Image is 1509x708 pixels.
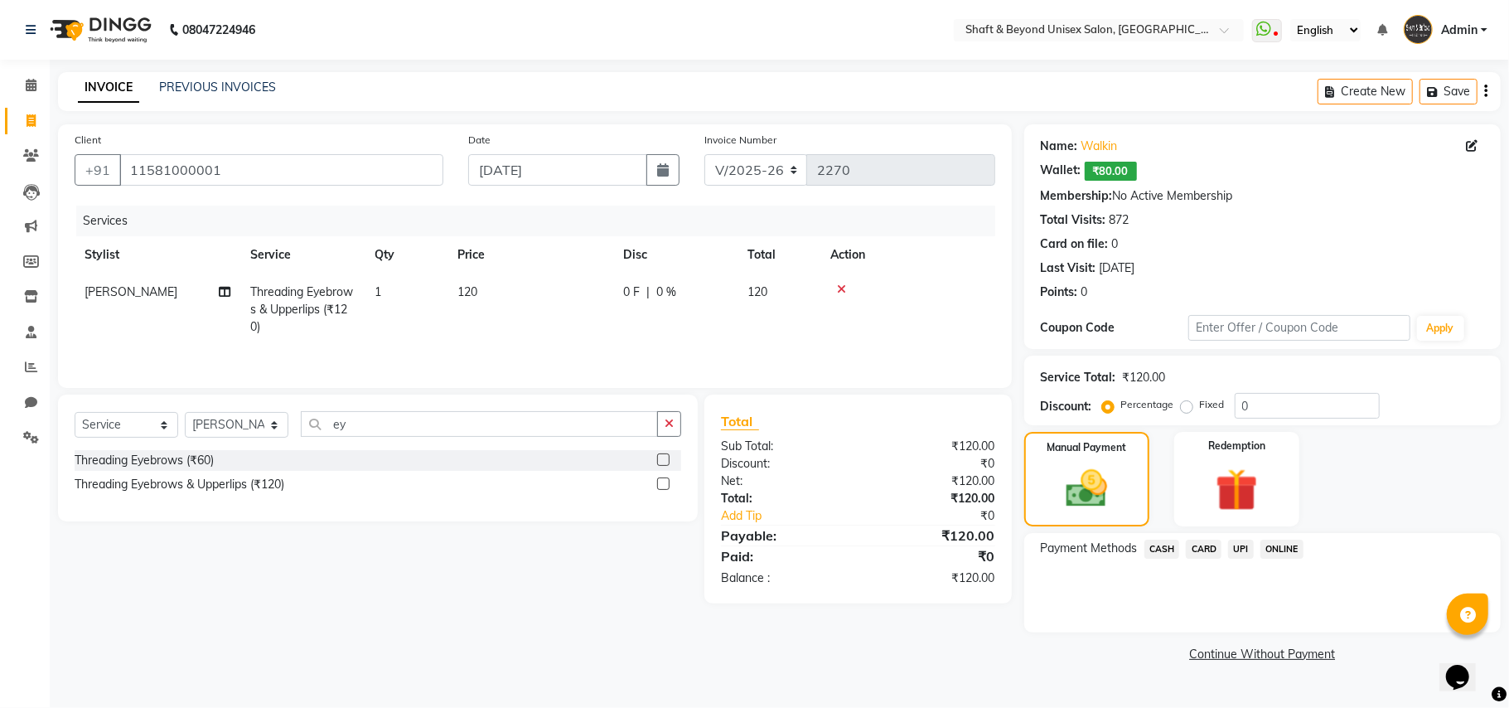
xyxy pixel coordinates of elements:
[1041,187,1113,205] div: Membership:
[76,206,1008,236] div: Services
[1318,79,1413,104] button: Create New
[42,7,156,53] img: logo
[709,473,858,490] div: Net:
[709,507,883,525] a: Add Tip
[1208,439,1265,453] label: Redemption
[1404,15,1433,44] img: Admin
[1053,465,1120,512] img: _cash.svg
[709,438,858,455] div: Sub Total:
[858,438,1007,455] div: ₹120.00
[656,284,676,301] span: 0 %
[250,284,353,334] span: Threading Eyebrows & Upperlips (₹120)
[1081,138,1118,155] a: Walkin
[883,507,1007,525] div: ₹0
[709,455,858,473] div: Discount:
[858,473,1007,490] div: ₹120.00
[721,413,759,430] span: Total
[858,455,1007,473] div: ₹0
[747,284,767,299] span: 120
[301,411,658,437] input: Search or Scan
[119,154,443,186] input: Search by Name/Mobile/Email/Code
[646,284,650,301] span: |
[1186,540,1221,559] span: CARD
[1041,138,1078,155] div: Name:
[858,546,1007,566] div: ₹0
[85,284,177,299] span: [PERSON_NAME]
[375,284,381,299] span: 1
[858,526,1007,546] div: ₹120.00
[1041,211,1106,229] div: Total Visits:
[858,490,1007,507] div: ₹120.00
[1110,211,1129,229] div: 872
[1420,79,1478,104] button: Save
[858,570,1007,587] div: ₹120.00
[704,133,776,148] label: Invoice Number
[1041,187,1484,205] div: No Active Membership
[457,284,477,299] span: 120
[240,236,365,274] th: Service
[1041,540,1138,557] span: Payment Methods
[709,490,858,507] div: Total:
[1188,315,1410,341] input: Enter Offer / Coupon Code
[1081,284,1088,301] div: 0
[1441,22,1478,39] span: Admin
[1041,398,1092,415] div: Discount:
[738,236,820,274] th: Total
[75,452,214,469] div: Threading Eyebrows (₹60)
[159,80,276,95] a: PREVIOUS INVOICES
[1047,440,1126,455] label: Manual Payment
[1041,284,1078,301] div: Points:
[820,236,995,274] th: Action
[1260,540,1303,559] span: ONLINE
[709,526,858,546] div: Payable:
[447,236,613,274] th: Price
[75,476,284,493] div: Threading Eyebrows & Upperlips (₹120)
[468,133,491,148] label: Date
[1041,319,1188,337] div: Coupon Code
[709,570,858,587] div: Balance :
[1100,259,1135,277] div: [DATE]
[1085,162,1137,181] span: ₹80.00
[1200,397,1225,412] label: Fixed
[1121,397,1174,412] label: Percentage
[1041,369,1116,386] div: Service Total:
[1041,259,1096,277] div: Last Visit:
[1439,642,1492,691] iframe: chat widget
[1417,316,1464,341] button: Apply
[1123,369,1166,386] div: ₹120.00
[182,7,255,53] b: 08047224946
[75,236,240,274] th: Stylist
[75,133,101,148] label: Client
[75,154,121,186] button: +91
[1228,540,1254,559] span: UPI
[365,236,447,274] th: Qty
[613,236,738,274] th: Disc
[1028,646,1497,663] a: Continue Without Payment
[1144,540,1180,559] span: CASH
[78,73,139,103] a: INVOICE
[623,284,640,301] span: 0 F
[1112,235,1119,253] div: 0
[1202,463,1271,516] img: _gift.svg
[709,546,858,566] div: Paid:
[1041,162,1081,181] div: Wallet:
[1041,235,1109,253] div: Card on file:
